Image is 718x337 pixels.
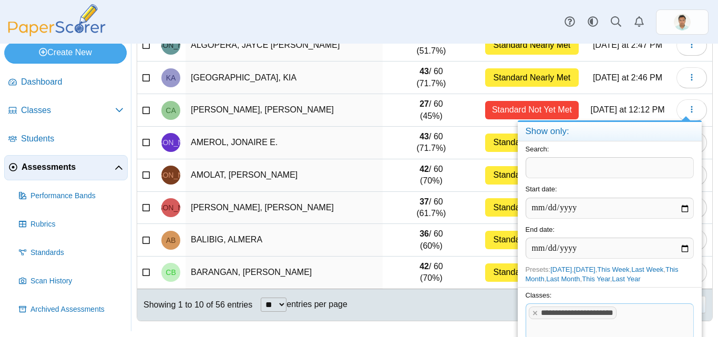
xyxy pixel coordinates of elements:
a: Assessments [4,155,128,180]
a: ps.qM1w65xjLpOGVUdR [656,9,709,35]
div: Standard Nearly Met [485,263,579,282]
span: Scan History [30,276,124,287]
time: Aug 26, 2025 at 2:47 PM [593,40,662,49]
span: Performance Bands [30,191,124,201]
time: Aug 22, 2025 at 12:12 PM [590,105,664,114]
span: CATHLYNNE ROSE M. ALVARADO [166,107,176,114]
div: End date: [518,222,702,262]
td: BARANGAN, [PERSON_NAME] [186,257,383,289]
div: Standard Not Yet Met [485,101,579,119]
a: Dashboard [4,70,128,95]
img: ps.qM1w65xjLpOGVUdR [674,14,691,30]
td: / 60 (70%) [383,159,480,192]
span: Assessments [22,161,115,173]
b: 43 [419,132,429,141]
span: JAMES RAINNER S. AMOLAT [140,171,201,179]
span: Rubrics [30,219,124,230]
b: 42 [419,165,429,173]
span: Classes [21,105,115,116]
span: Students [21,133,124,145]
td: / 60 (61.7%) [383,192,480,224]
span: CHRISTIAN JAY BARANGAN [166,269,176,276]
span: Presets: , , , , , , , [526,265,679,283]
a: Standards [15,240,128,265]
a: This Week [597,265,629,273]
td: [GEOGRAPHIC_DATA], KIA [186,62,383,94]
a: PaperScorer [4,29,109,38]
span: JAYCE DAVE B. ALGOPERA [140,42,201,49]
a: Performance Bands [15,183,128,209]
span: JAEBS CARL C. ASINGJO [140,204,201,211]
img: PaperScorer [4,4,109,36]
div: Standard Nearly Met [485,36,579,55]
div: Standard Nearly Met [485,166,579,185]
span: Dashboard [21,76,124,88]
span: ALMERA BALIBIG [166,237,176,244]
div: Showing 1 to 10 of 56 entries [137,289,252,321]
div: Start date: [518,181,702,221]
td: / 60 (45%) [383,94,480,127]
a: Last Week [631,265,663,273]
a: Last Year [612,275,640,283]
td: / 60 (51.7%) [383,29,480,62]
label: entries per page [286,300,347,309]
a: Create New [4,42,127,63]
td: ALGOPERA, JAYCE [PERSON_NAME] [186,29,383,62]
a: Scan History [15,269,128,294]
a: Classes [4,98,128,124]
td: / 60 (70%) [383,257,480,289]
time: Aug 26, 2025 at 2:46 PM [593,73,662,82]
td: [PERSON_NAME], [PERSON_NAME] [186,94,383,127]
a: Alerts [628,11,651,34]
td: / 60 (60%) [383,224,480,257]
label: Search: [526,145,549,153]
a: Rubrics [15,212,128,237]
div: Standard Nearly Met [485,198,579,217]
div: Standard Nearly Met [485,68,579,87]
td: / 60 (71.7%) [383,127,480,159]
a: This Year [582,275,610,283]
a: Last Month [546,275,580,283]
span: Standards [30,248,124,258]
div: Standard Nearly Met [485,231,579,249]
td: AMEROL, JONAIRE E. [186,127,383,159]
td: [PERSON_NAME], [PERSON_NAME] [186,192,383,224]
a: This Month [526,265,679,283]
span: JONAIRE E. AMEROL [140,139,201,146]
b: 42 [419,262,429,271]
a: Students [4,127,128,152]
b: 27 [419,99,429,108]
td: / 60 (71.7%) [383,62,480,94]
span: Archived Assessments [30,304,124,315]
td: AMOLAT, [PERSON_NAME] [186,159,383,192]
div: Standard Nearly Met [485,134,579,152]
b: 37 [419,197,429,206]
a: [DATE] [574,265,596,273]
span: KIA ALICANTE [166,74,176,81]
a: [DATE] [550,265,572,273]
b: 43 [419,67,429,76]
x: remove tag [531,310,540,316]
b: 36 [419,229,429,238]
a: Archived Assessments [15,297,128,322]
td: BALIBIG, ALMERA [186,224,383,257]
span: adonis maynard pilongo [674,14,691,30]
h4: Show only: [518,122,702,141]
